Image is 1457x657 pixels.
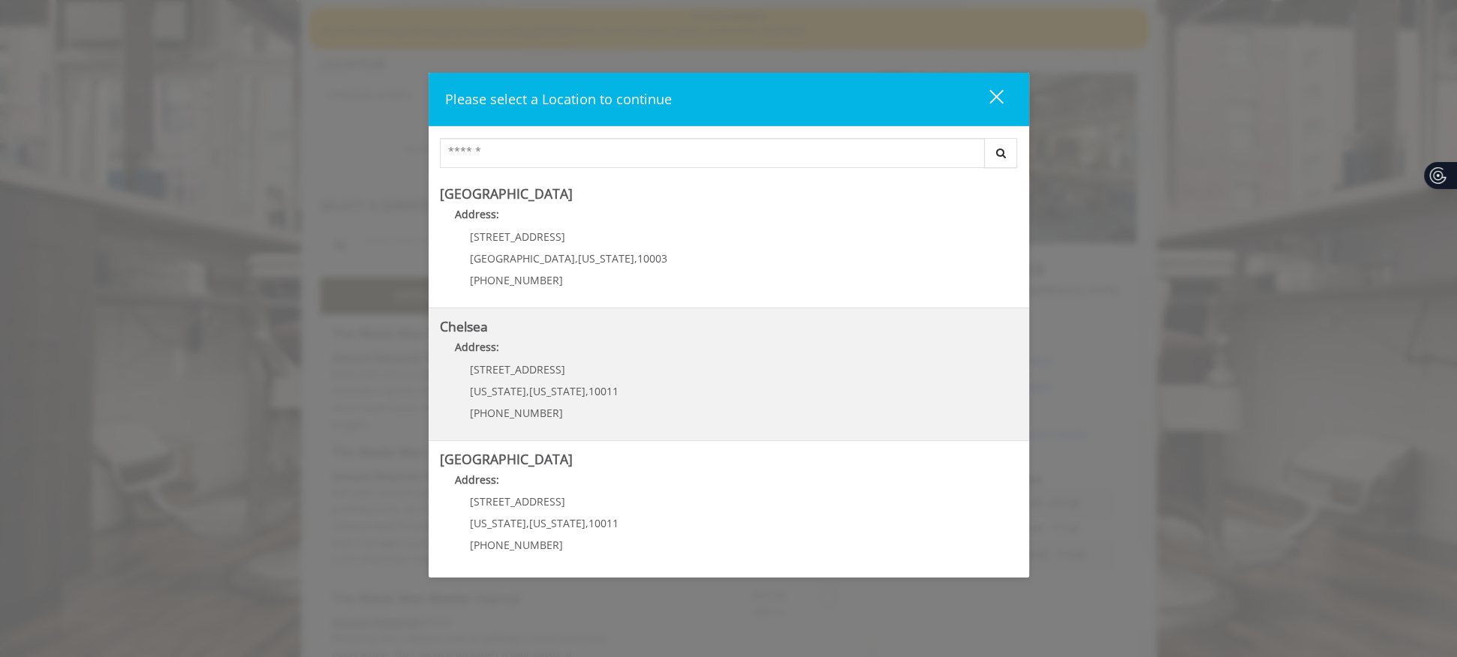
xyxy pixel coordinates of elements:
span: , [526,384,529,398]
i: Search button [992,148,1010,158]
span: [US_STATE] [578,251,634,265]
button: close dialog [962,84,1013,115]
div: close dialog [972,88,1002,111]
span: [GEOGRAPHIC_DATA] [470,251,575,265]
span: , [634,251,637,265]
span: 10011 [589,384,619,398]
span: , [575,251,578,265]
b: Address: [455,472,499,487]
span: [US_STATE] [529,384,586,398]
span: [US_STATE] [470,516,526,530]
span: [PHONE_NUMBER] [470,406,563,420]
b: Chelsea [440,317,488,335]
b: [GEOGRAPHIC_DATA] [440,450,573,468]
span: [PHONE_NUMBER] [470,538,563,552]
span: , [586,384,589,398]
span: [PHONE_NUMBER] [470,273,563,287]
span: [US_STATE] [529,516,586,530]
span: [STREET_ADDRESS] [470,362,565,376]
span: [US_STATE] [470,384,526,398]
input: Search Center [440,138,985,168]
span: 10011 [589,516,619,530]
b: Address: [455,340,499,354]
span: [STREET_ADDRESS] [470,229,565,244]
span: , [586,516,589,530]
span: Please select a Location to continue [445,90,672,108]
span: , [526,516,529,530]
b: [GEOGRAPHIC_DATA] [440,184,573,202]
span: 10003 [637,251,667,265]
div: Center Select [440,138,1018,175]
b: Address: [455,207,499,221]
span: [STREET_ADDRESS] [470,494,565,508]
